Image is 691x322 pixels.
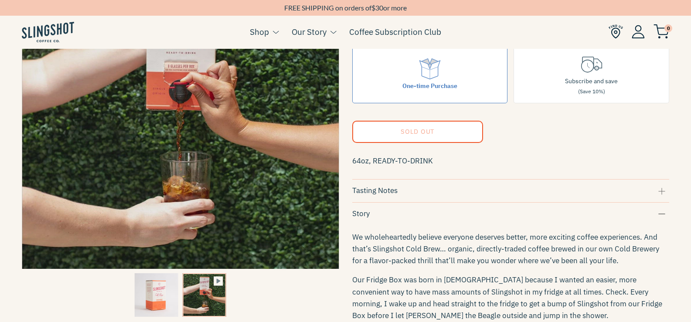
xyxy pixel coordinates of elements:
[352,208,670,220] div: Story
[292,25,327,38] a: Our Story
[375,3,383,12] span: 30
[352,275,662,320] span: Our Fridge Box was born in [DEMOGRAPHIC_DATA] because I wanted an easier, more convenient way to ...
[352,232,659,265] span: We wholeheartedly believe everyone deserves better, more exciting coffee experiences. And that’s ...
[349,25,441,38] a: Coffee Subscription Club
[135,273,178,317] img: Slingshot Fridge Box 64oz Ready-to-Drink
[632,25,645,38] img: Account
[250,25,269,38] a: Shop
[654,27,669,37] a: 0
[609,24,623,39] img: Find Us
[183,273,226,317] img: Slingshot Fridge Box 64oz Ready-to-Drink
[565,77,618,85] span: Subscribe and save
[654,24,669,39] img: cart
[352,185,670,197] div: Tasting Notes
[371,3,375,12] span: $
[402,81,457,91] div: One-time Purchase
[352,153,670,168] p: 64oz, READY-TO-DRINK
[578,88,605,95] span: (Save 10%)
[664,24,672,32] span: 0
